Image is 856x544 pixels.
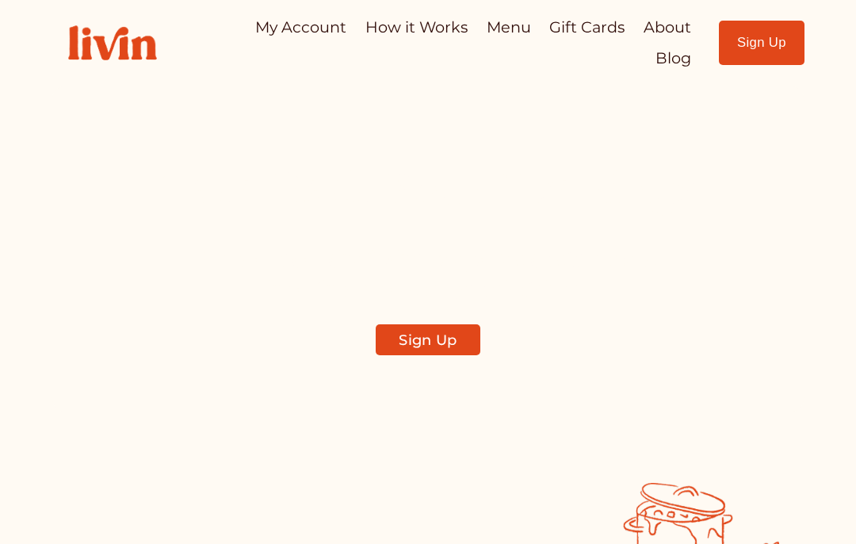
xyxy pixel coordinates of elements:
a: Gift Cards [549,12,625,43]
img: Livin [52,9,174,77]
span: Take Back Your Evenings [160,156,697,218]
a: My Account [255,12,346,43]
a: Sign Up [376,324,480,355]
span: Find a local chef who prepares customized, healthy meals in your kitchen [200,243,657,304]
a: About [644,12,691,43]
a: How it Works [365,12,468,43]
a: Menu [487,12,531,43]
a: Blog [655,43,691,74]
a: Sign Up [719,21,805,65]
